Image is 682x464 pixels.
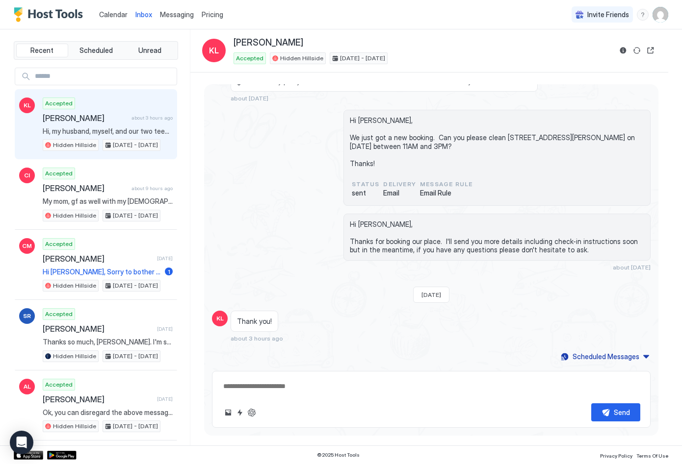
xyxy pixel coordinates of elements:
[43,324,153,334] span: [PERSON_NAME]
[383,189,416,197] span: Email
[53,141,96,149] span: Hidden Hillside
[24,382,31,391] span: AL
[631,45,643,56] button: Sync reservation
[617,45,629,56] button: Reservation information
[420,180,472,189] span: Message Rule
[43,338,173,346] span: Thanks so much, [PERSON_NAME]. I'm so glad you and your family could enjoy the house -- including...
[14,7,87,22] a: Host Tools Logo
[352,189,379,197] span: sent
[45,169,73,178] span: Accepted
[135,9,152,20] a: Inbox
[43,113,128,123] span: [PERSON_NAME]
[237,317,272,326] span: Thank you!
[14,451,43,460] a: App Store
[352,180,379,189] span: status
[420,189,472,197] span: Email Rule
[14,41,178,60] div: tab-group
[23,312,31,320] span: SR
[637,9,649,21] div: menu
[636,450,668,460] a: Terms Of Use
[113,352,158,361] span: [DATE] - [DATE]
[113,141,158,149] span: [DATE] - [DATE]
[636,453,668,459] span: Terms Of Use
[43,254,153,264] span: [PERSON_NAME]
[645,45,656,56] button: Open reservation
[16,44,68,57] button: Recent
[236,54,263,63] span: Accepted
[43,408,173,417] span: Ok, you can disregard the above message. I found where you made a checkin date change and that is...
[280,54,323,63] span: Hidden Hillside
[350,116,644,168] span: Hi [PERSON_NAME], We just got a new booking. Can you please clean [STREET_ADDRESS][PERSON_NAME] o...
[614,407,630,417] div: Send
[591,403,640,421] button: Send
[43,197,173,206] span: My mom, gf as well with my [DEMOGRAPHIC_DATA] lab husky mix and [DEMOGRAPHIC_DATA] corgi lab mix ...
[157,255,173,262] span: [DATE]
[653,7,668,23] div: User profile
[45,380,73,389] span: Accepted
[131,185,173,192] span: about 9 hours ago
[340,54,385,63] span: [DATE] - [DATE]
[124,44,176,57] button: Unread
[45,240,73,248] span: Accepted
[383,180,416,189] span: Delivery
[209,45,219,56] span: KL
[53,211,96,220] span: Hidden Hillside
[99,10,128,19] span: Calendar
[113,211,158,220] span: [DATE] - [DATE]
[47,451,77,460] a: Google Play Store
[43,268,161,276] span: Hi [PERSON_NAME], Sorry to bother you but if you have a second, could you write us a review? Revi...
[234,407,246,418] button: Quick reply
[138,46,161,55] span: Unread
[559,350,651,363] button: Scheduled Messages
[99,9,128,20] a: Calendar
[45,310,73,318] span: Accepted
[317,452,360,458] span: © 2025 Host Tools
[113,422,158,431] span: [DATE] - [DATE]
[24,171,30,180] span: CI
[113,281,158,290] span: [DATE] - [DATE]
[222,407,234,418] button: Upload image
[421,291,441,298] span: [DATE]
[613,264,651,271] span: about [DATE]
[10,431,33,454] div: Open Intercom Messenger
[160,9,194,20] a: Messaging
[53,281,96,290] span: Hidden Hillside
[53,352,96,361] span: Hidden Hillside
[231,95,268,102] span: about [DATE]
[43,394,153,404] span: [PERSON_NAME]
[600,453,632,459] span: Privacy Policy
[160,10,194,19] span: Messaging
[231,335,283,342] span: about 3 hours ago
[30,46,53,55] span: Recent
[53,422,96,431] span: Hidden Hillside
[587,10,629,19] span: Invite Friends
[246,407,258,418] button: ChatGPT Auto Reply
[24,101,31,110] span: KL
[22,242,32,250] span: CM
[43,183,128,193] span: [PERSON_NAME]
[131,115,173,121] span: about 3 hours ago
[135,10,152,19] span: Inbox
[79,46,113,55] span: Scheduled
[573,351,639,362] div: Scheduled Messages
[70,44,122,57] button: Scheduled
[31,68,177,85] input: Input Field
[157,326,173,332] span: [DATE]
[45,99,73,108] span: Accepted
[600,450,632,460] a: Privacy Policy
[43,127,173,136] span: Hi, my husband, myself, and our two teenage kids will coming into town for a wedding reception at...
[216,314,224,323] span: KL
[202,10,223,19] span: Pricing
[234,37,303,49] span: [PERSON_NAME]
[350,220,644,254] span: Hi [PERSON_NAME], Thanks for booking our place. I'll send you more details including check-in ins...
[168,268,170,275] span: 1
[157,396,173,402] span: [DATE]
